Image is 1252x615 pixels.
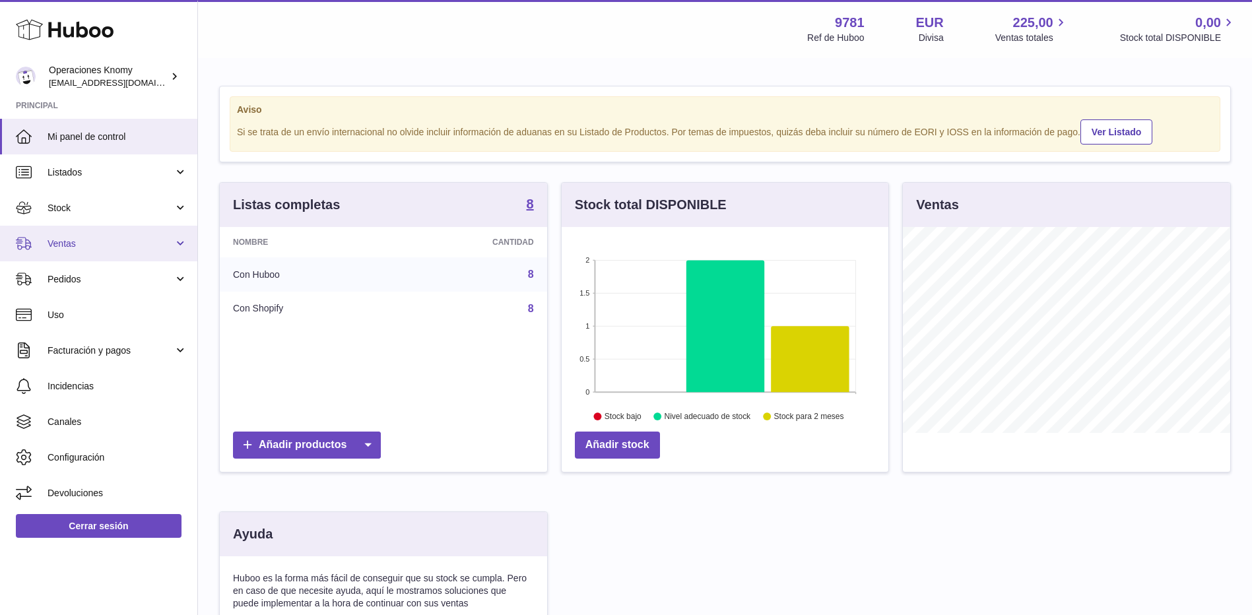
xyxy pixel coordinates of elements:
[1120,14,1236,44] a: 0,00 Stock total DISPONIBLE
[233,196,340,214] h3: Listas completas
[16,67,36,86] img: operaciones@selfkit.com
[16,514,181,538] a: Cerrar sesión
[528,269,534,280] a: 8
[233,572,534,610] p: Huboo es la forma más fácil de conseguir que su stock se cumpla. Pero en caso de que necesite ayu...
[527,197,534,213] a: 8
[220,292,393,326] td: Con Shopify
[49,77,194,88] span: [EMAIL_ADDRESS][DOMAIN_NAME]
[48,202,174,214] span: Stock
[916,14,944,32] strong: EUR
[919,32,944,44] div: Divisa
[48,131,187,143] span: Mi panel de control
[579,289,589,297] text: 1.5
[916,196,958,214] h3: Ventas
[48,166,174,179] span: Listados
[579,355,589,363] text: 0.5
[1013,14,1053,32] span: 225,00
[527,197,534,210] strong: 8
[585,256,589,264] text: 2
[585,322,589,330] text: 1
[48,273,174,286] span: Pedidos
[48,344,174,357] span: Facturación y pagos
[393,227,546,257] th: Cantidad
[575,196,727,214] h3: Stock total DISPONIBLE
[575,432,660,459] a: Añadir stock
[220,257,393,292] td: Con Huboo
[237,117,1213,145] div: Si se trata de un envío internacional no olvide incluir información de aduanas en su Listado de P...
[1195,14,1221,32] span: 0,00
[807,32,864,44] div: Ref de Huboo
[233,432,381,459] a: Añadir productos
[220,227,393,257] th: Nombre
[664,412,751,422] text: Nivel adecuado de stock
[995,14,1069,44] a: 225,00 Ventas totales
[233,525,273,543] h3: Ayuda
[48,309,187,321] span: Uso
[774,412,844,422] text: Stock para 2 meses
[1080,119,1152,145] a: Ver Listado
[585,388,589,396] text: 0
[49,64,168,89] div: Operaciones Knomy
[835,14,865,32] strong: 9781
[48,416,187,428] span: Canales
[1120,32,1236,44] span: Stock total DISPONIBLE
[48,487,187,500] span: Devoluciones
[605,412,642,422] text: Stock bajo
[995,32,1069,44] span: Ventas totales
[237,104,1213,116] strong: Aviso
[528,303,534,314] a: 8
[48,451,187,464] span: Configuración
[48,380,187,393] span: Incidencias
[48,238,174,250] span: Ventas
